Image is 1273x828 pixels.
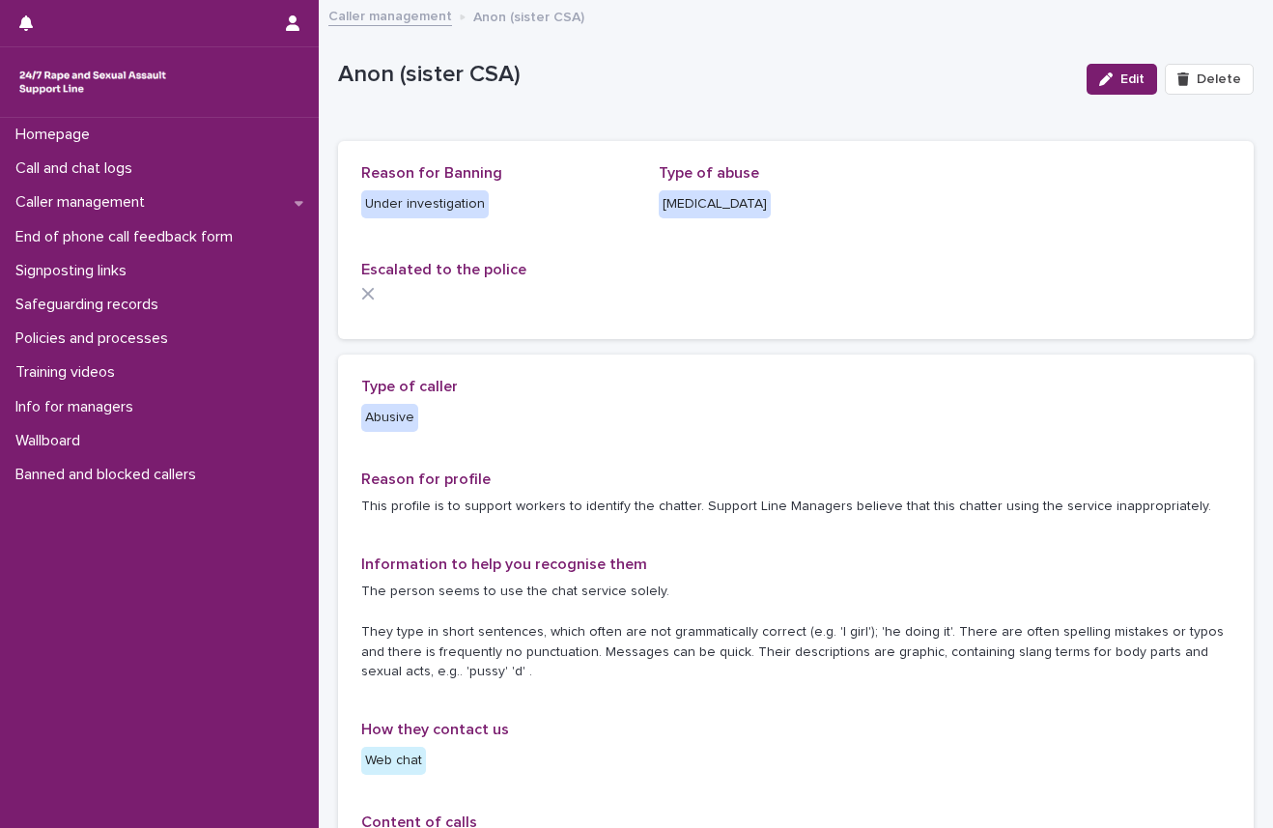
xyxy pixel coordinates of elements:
[8,126,105,144] p: Homepage
[8,296,174,314] p: Safeguarding records
[659,165,759,181] span: Type of abuse
[361,747,426,775] div: Web chat
[8,228,248,246] p: End of phone call feedback form
[15,63,170,101] img: rhQMoQhaT3yELyF149Cw
[361,582,1231,682] p: The person seems to use the chat service solely. They type in short sentences, which often are no...
[8,262,142,280] p: Signposting links
[328,4,452,26] a: Caller management
[361,497,1231,517] p: This profile is to support workers to identify the chatter. Support Line Managers believe that th...
[338,61,1071,89] p: Anon (sister CSA)
[1197,72,1241,86] span: Delete
[361,471,491,487] span: Reason for profile
[659,190,771,218] div: [MEDICAL_DATA]
[1165,64,1254,95] button: Delete
[8,159,148,178] p: Call and chat logs
[8,193,160,212] p: Caller management
[361,404,418,432] div: Abusive
[361,165,502,181] span: Reason for Banning
[361,557,647,572] span: Information to help you recognise them
[473,5,584,26] p: Anon (sister CSA)
[1087,64,1157,95] button: Edit
[361,190,489,218] div: Under investigation
[361,722,509,737] span: How they contact us
[361,262,526,277] span: Escalated to the police
[8,432,96,450] p: Wallboard
[1120,72,1145,86] span: Edit
[8,466,212,484] p: Banned and blocked callers
[8,363,130,382] p: Training videos
[8,329,184,348] p: Policies and processes
[8,398,149,416] p: Info for managers
[361,379,458,394] span: Type of caller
